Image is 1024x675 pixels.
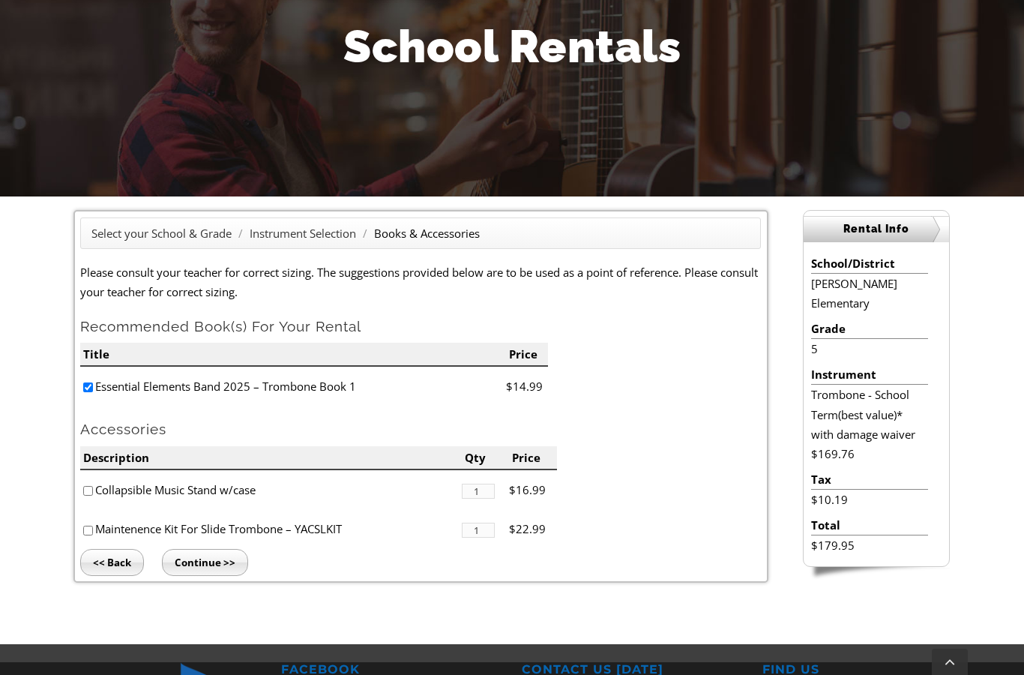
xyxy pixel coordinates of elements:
li: Instrument [811,364,927,385]
li: Tax [811,469,927,490]
input: << Back [80,549,144,576]
li: Total [811,515,927,535]
li: $14.99 [506,367,549,406]
li: Qty [462,446,510,470]
li: $10.19 [811,490,927,509]
p: Please consult your teacher for correct sizing. The suggestions provided below are to be used as ... [80,262,761,302]
li: Description [80,446,461,470]
span: / [235,226,247,241]
li: Books & Accessories [374,223,480,243]
li: $179.95 [811,535,927,555]
a: Instrument Selection [250,226,356,241]
li: [PERSON_NAME] Elementary [811,274,927,313]
li: Price [506,343,549,367]
li: Grade [811,319,927,339]
li: Title [80,343,505,367]
li: School/District [811,253,927,274]
h1: School Rentals [73,15,951,78]
img: sidebar-footer.png [803,567,950,580]
h2: Rental Info [804,216,949,242]
li: Maintenence Kit For Slide Trombone – YACSLKIT [80,509,461,549]
h2: Recommended Book(s) For Your Rental [80,317,761,336]
input: Continue >> [162,549,248,576]
h2: Accessories [80,420,761,439]
li: $22.99 [509,509,557,549]
a: Select your School & Grade [91,226,232,241]
li: 5 [811,339,927,358]
li: Essential Elements Band 2025 – Trombone Book 1 [80,367,505,406]
li: $16.99 [509,470,557,510]
span: / [359,226,371,241]
li: Price [509,446,557,470]
li: Trombone - School Term(best value)* with damage waiver $169.76 [811,385,927,463]
li: Collapsible Music Stand w/case [80,470,461,510]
